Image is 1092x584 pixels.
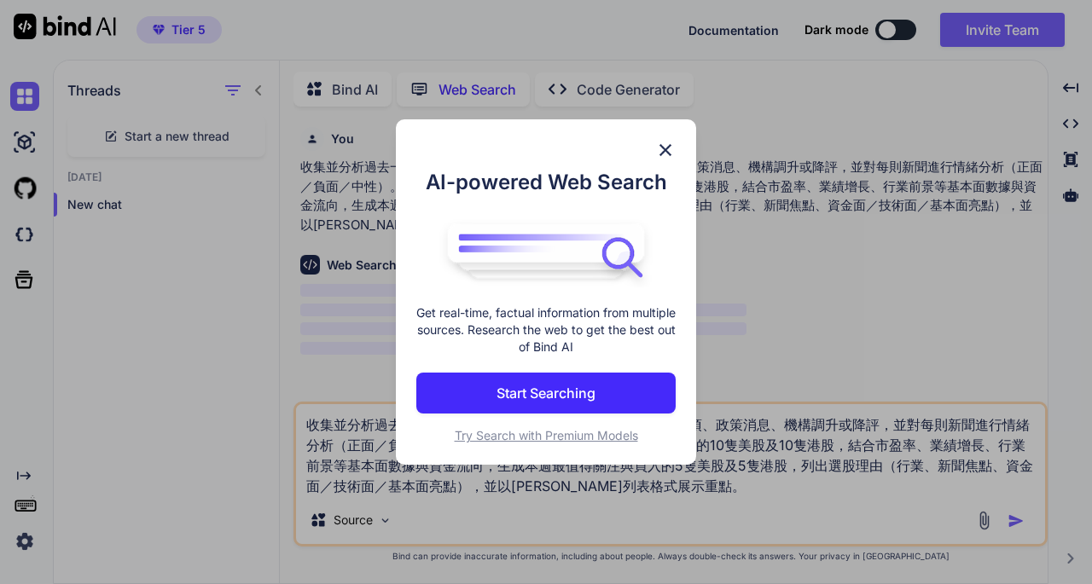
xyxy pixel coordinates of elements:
button: Start Searching [416,373,676,413]
img: close [655,140,676,160]
h1: AI-powered Web Search [416,167,676,198]
img: bind logo [435,215,657,288]
span: Try Search with Premium Models [455,428,638,442]
p: Get real-time, factual information from multiple sources. Research the web to get the best out of... [416,304,676,356]
p: Start Searching [497,383,595,403]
